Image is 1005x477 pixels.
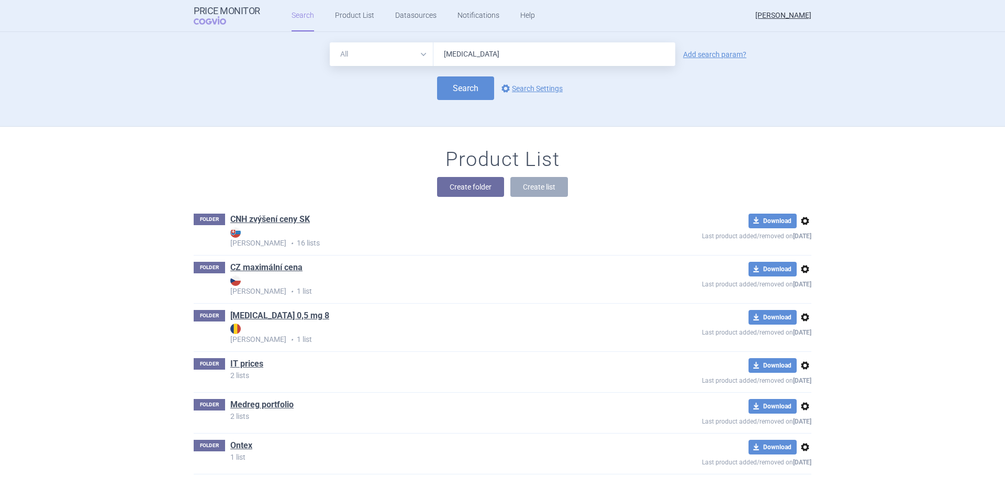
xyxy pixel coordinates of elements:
[230,399,294,411] a: Medreg portfolio
[445,148,560,172] h1: Product List
[194,16,241,25] span: COGVIO
[230,324,626,343] strong: [PERSON_NAME]
[194,399,225,411] p: FOLDER
[194,310,225,321] p: FOLDER
[230,440,252,453] h1: Ontex
[194,262,225,273] p: FOLDER
[793,329,811,336] strong: [DATE]
[230,227,626,249] p: 16 lists
[749,214,797,228] button: Download
[230,358,263,372] h1: IT prices
[793,418,811,425] strong: [DATE]
[230,453,626,461] p: 1 list
[230,275,626,297] p: 1 list
[626,325,811,338] p: Last product added/removed on
[499,82,563,95] a: Search Settings
[749,358,797,373] button: Download
[194,440,225,451] p: FOLDER
[626,228,811,241] p: Last product added/removed on
[230,440,252,451] a: Ontex
[286,335,297,345] i: •
[194,6,260,26] a: Price MonitorCOGVIO
[230,310,329,321] a: [MEDICAL_DATA] 0,5 mg 8
[437,76,494,100] button: Search
[626,454,811,468] p: Last product added/removed on
[230,413,626,420] p: 2 lists
[793,377,811,384] strong: [DATE]
[437,177,504,197] button: Create folder
[230,262,303,273] a: CZ maximální cena
[286,238,297,249] i: •
[683,51,746,58] a: Add search param?
[793,232,811,240] strong: [DATE]
[626,414,811,427] p: Last product added/removed on
[230,399,294,413] h1: Medreg portfolio
[230,214,310,227] h1: CNH zvýšení ceny SK
[749,310,797,325] button: Download
[749,440,797,454] button: Download
[230,227,241,238] img: SK
[194,6,260,16] strong: Price Monitor
[793,459,811,466] strong: [DATE]
[749,262,797,276] button: Download
[793,281,811,288] strong: [DATE]
[230,275,626,295] strong: [PERSON_NAME]
[230,324,626,345] p: 1 list
[230,324,241,334] img: RO
[230,262,303,275] h1: CZ maximální cena
[230,358,263,370] a: IT prices
[230,214,310,225] a: CNH zvýšení ceny SK
[230,227,626,247] strong: [PERSON_NAME]
[194,358,225,370] p: FOLDER
[626,276,811,290] p: Last product added/removed on
[194,214,225,225] p: FOLDER
[230,372,626,379] p: 2 lists
[286,286,297,297] i: •
[510,177,568,197] button: Create list
[230,275,241,286] img: CZ
[749,399,797,414] button: Download
[626,373,811,386] p: Last product added/removed on
[230,310,329,324] h1: Dostinex 0,5 mg 8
